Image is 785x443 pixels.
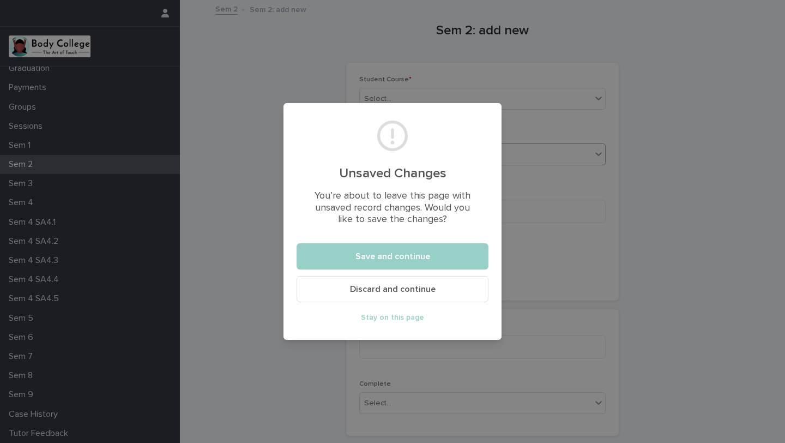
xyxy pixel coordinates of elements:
[350,285,436,294] span: Discard and continue
[355,252,430,261] span: Save and continue
[361,314,424,321] span: Stay on this page
[310,166,475,182] h2: Unsaved Changes
[297,276,488,302] button: Discard and continue
[310,190,475,226] p: You’re about to leave this page with unsaved record changes. Would you like to save the changes?
[297,243,488,270] button: Save and continue
[297,309,488,326] button: Stay on this page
